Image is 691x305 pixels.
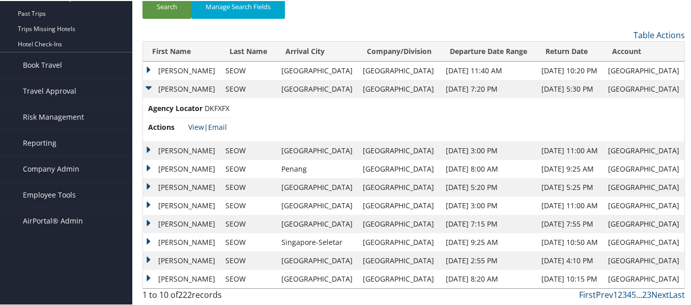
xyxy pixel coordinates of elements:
[596,288,613,299] a: Prev
[358,141,441,159] td: [GEOGRAPHIC_DATA]
[23,181,76,207] span: Employee Tools
[651,288,669,299] a: Next
[441,232,536,251] td: [DATE] 9:25 AM
[358,196,441,214] td: [GEOGRAPHIC_DATA]
[276,196,358,214] td: [GEOGRAPHIC_DATA]
[536,79,603,97] td: [DATE] 5:30 PM
[276,159,358,177] td: Penang
[441,159,536,177] td: [DATE] 8:00 AM
[276,214,358,232] td: [GEOGRAPHIC_DATA]
[148,121,186,132] span: Actions
[220,232,276,251] td: SEOW
[358,214,441,232] td: [GEOGRAPHIC_DATA]
[536,41,603,61] th: Return Date: activate to sort column ascending
[579,288,596,299] a: First
[23,129,56,155] span: Reporting
[143,177,220,196] td: [PERSON_NAME]
[622,288,627,299] a: 3
[276,141,358,159] td: [GEOGRAPHIC_DATA]
[276,232,358,251] td: Singapore-Seletar
[220,177,276,196] td: SEOW
[536,177,603,196] td: [DATE] 5:25 PM
[536,269,603,287] td: [DATE] 10:15 PM
[220,251,276,269] td: SEOW
[603,251,684,269] td: [GEOGRAPHIC_DATA]
[143,269,220,287] td: [PERSON_NAME]
[220,79,276,97] td: SEOW
[143,141,220,159] td: [PERSON_NAME]
[23,77,76,103] span: Travel Approval
[23,103,84,129] span: Risk Management
[358,159,441,177] td: [GEOGRAPHIC_DATA]
[188,121,227,131] span: |
[358,269,441,287] td: [GEOGRAPHIC_DATA]
[358,177,441,196] td: [GEOGRAPHIC_DATA]
[441,177,536,196] td: [DATE] 5:20 PM
[536,214,603,232] td: [DATE] 7:55 PM
[220,61,276,79] td: SEOW
[603,214,684,232] td: [GEOGRAPHIC_DATA]
[441,251,536,269] td: [DATE] 2:55 PM
[205,102,229,112] span: DKFXFX
[441,61,536,79] td: [DATE] 11:40 AM
[603,41,684,61] th: Account: activate to sort column ascending
[358,41,441,61] th: Company/Division
[603,159,684,177] td: [GEOGRAPHIC_DATA]
[603,141,684,159] td: [GEOGRAPHIC_DATA]
[276,177,358,196] td: [GEOGRAPHIC_DATA]
[143,251,220,269] td: [PERSON_NAME]
[143,159,220,177] td: [PERSON_NAME]
[143,196,220,214] td: [PERSON_NAME]
[603,79,684,97] td: [GEOGRAPHIC_DATA]
[441,79,536,97] td: [DATE] 7:20 PM
[536,159,603,177] td: [DATE] 9:25 AM
[220,159,276,177] td: SEOW
[23,155,79,181] span: Company Admin
[631,288,636,299] a: 5
[603,177,684,196] td: [GEOGRAPHIC_DATA]
[536,61,603,79] td: [DATE] 10:20 PM
[441,141,536,159] td: [DATE] 3:00 PM
[358,79,441,97] td: [GEOGRAPHIC_DATA]
[603,269,684,287] td: [GEOGRAPHIC_DATA]
[536,251,603,269] td: [DATE] 4:10 PM
[178,288,192,299] span: 222
[23,51,62,77] span: Book Travel
[276,41,358,61] th: Arrival City: activate to sort column ascending
[669,288,685,299] a: Last
[536,232,603,251] td: [DATE] 10:50 AM
[23,207,83,233] span: AirPortal® Admin
[143,232,220,251] td: [PERSON_NAME]
[642,288,651,299] a: 23
[276,79,358,97] td: [GEOGRAPHIC_DATA]
[220,41,276,61] th: Last Name: activate to sort column ascending
[220,196,276,214] td: SEOW
[358,61,441,79] td: [GEOGRAPHIC_DATA]
[627,288,631,299] a: 4
[276,61,358,79] td: [GEOGRAPHIC_DATA]
[188,121,204,131] a: View
[276,251,358,269] td: [GEOGRAPHIC_DATA]
[220,269,276,287] td: SEOW
[441,196,536,214] td: [DATE] 3:00 PM
[220,214,276,232] td: SEOW
[276,269,358,287] td: [GEOGRAPHIC_DATA]
[220,141,276,159] td: SEOW
[636,288,642,299] span: …
[603,232,684,251] td: [GEOGRAPHIC_DATA]
[143,214,220,232] td: [PERSON_NAME]
[618,288,622,299] a: 2
[603,196,684,214] td: [GEOGRAPHIC_DATA]
[634,29,685,40] a: Table Actions
[143,79,220,97] td: [PERSON_NAME]
[143,61,220,79] td: [PERSON_NAME]
[536,196,603,214] td: [DATE] 11:00 AM
[536,141,603,159] td: [DATE] 11:00 AM
[358,232,441,251] td: [GEOGRAPHIC_DATA]
[613,288,618,299] a: 1
[143,41,220,61] th: First Name: activate to sort column ascending
[603,61,684,79] td: [GEOGRAPHIC_DATA]
[208,121,227,131] a: Email
[142,288,267,305] div: 1 to 10 of records
[441,41,536,61] th: Departure Date Range: activate to sort column ascending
